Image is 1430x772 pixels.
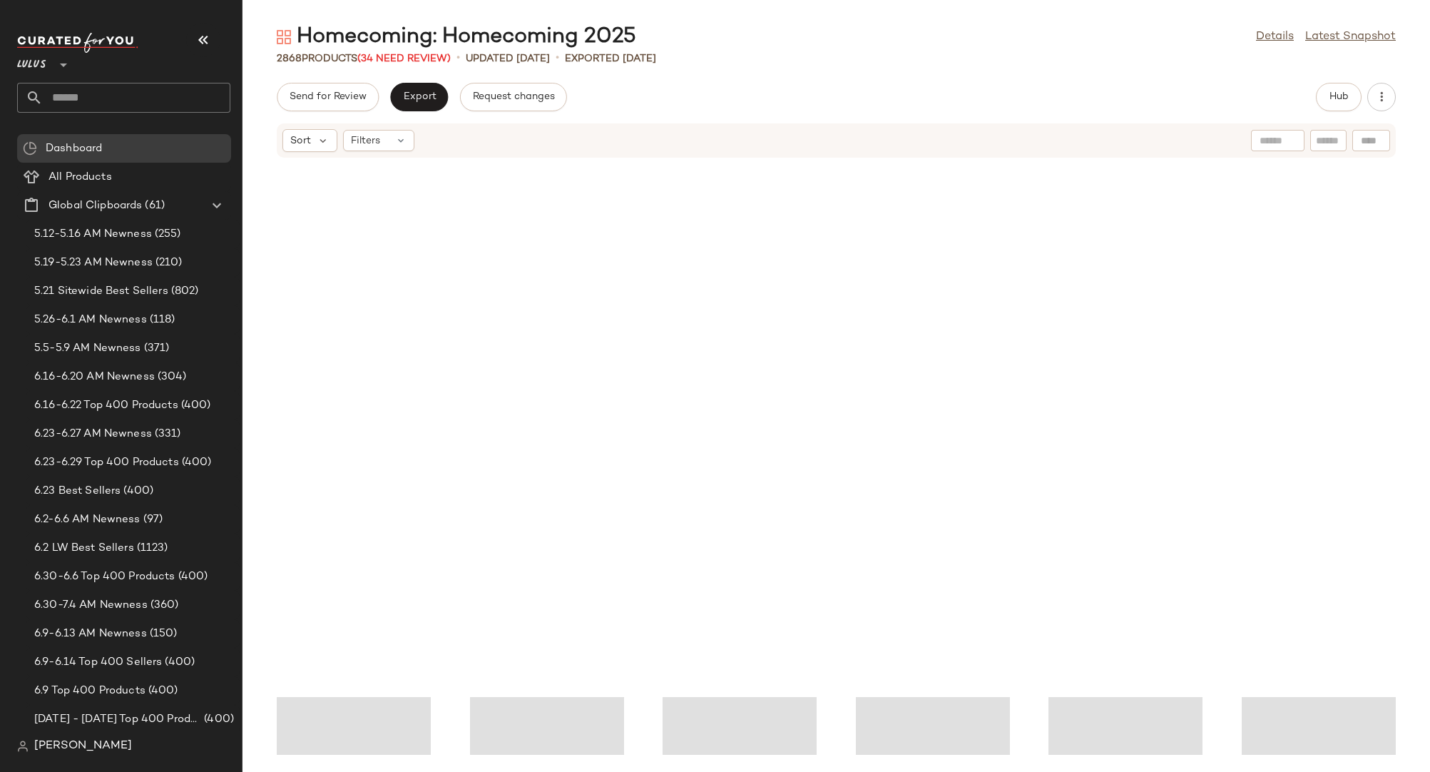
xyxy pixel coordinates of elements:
span: 5.21 Sitewide Best Sellers [34,283,168,300]
span: Send for Review [289,91,367,103]
span: 6.16-6.20 AM Newness [34,369,155,385]
p: updated [DATE] [466,51,550,66]
span: (400) [175,569,208,585]
span: Lulus [17,49,46,74]
button: Hub [1316,83,1362,111]
span: (61) [142,198,165,214]
span: 5.26-6.1 AM Newness [34,312,147,328]
span: (304) [155,369,187,385]
span: 6.2 LW Best Sellers [34,540,134,557]
span: (97) [141,512,163,528]
span: (210) [153,255,183,271]
span: [PERSON_NAME] [34,738,132,755]
span: (1123) [134,540,168,557]
button: Export [390,83,448,111]
span: (255) [152,226,181,243]
span: Filters [351,133,380,148]
span: 6.9-6.14 Top 400 Sellers [34,654,162,671]
span: 6.23 Best Sellers [34,483,121,499]
span: (802) [168,283,199,300]
img: svg%3e [17,741,29,752]
div: Products [277,51,451,66]
span: (400) [121,483,153,499]
span: (371) [141,340,170,357]
span: (400) [201,711,234,728]
a: Details [1256,29,1294,46]
span: (360) [148,597,179,614]
a: Latest Snapshot [1305,29,1396,46]
span: Global Clipboards [48,198,142,214]
span: • [556,50,559,67]
span: 5.5-5.9 AM Newness [34,340,141,357]
button: Request changes [460,83,567,111]
span: (150) [147,626,178,642]
span: (331) [152,426,181,442]
span: 6.30-7.4 AM Newness [34,597,148,614]
span: 6.2-6.6 AM Newness [34,512,141,528]
span: (400) [162,654,195,671]
span: [DATE] - [DATE] Top 400 Products [34,711,201,728]
span: Dashboard [46,141,102,157]
img: svg%3e [277,30,291,44]
span: 6.23-6.27 AM Newness [34,426,152,442]
span: • [456,50,460,67]
span: (400) [145,683,178,699]
span: (118) [147,312,175,328]
span: Export [402,91,436,103]
span: 5.19-5.23 AM Newness [34,255,153,271]
span: Hub [1329,91,1349,103]
div: Homecoming: Homecoming 2025 [277,23,636,51]
span: (34 Need Review) [357,54,451,64]
span: Sort [290,133,311,148]
img: cfy_white_logo.C9jOOHJF.svg [17,33,138,53]
img: svg%3e [23,141,37,156]
span: 6.9 Top 400 Products [34,683,145,699]
span: 5.12-5.16 AM Newness [34,226,152,243]
p: Exported [DATE] [565,51,656,66]
span: (400) [179,454,212,471]
span: 6.23-6.29 Top 400 Products [34,454,179,471]
button: Send for Review [277,83,379,111]
span: (400) [178,397,211,414]
span: 2868 [277,54,302,64]
span: 6.30-6.6 Top 400 Products [34,569,175,585]
span: 6.9-6.13 AM Newness [34,626,147,642]
span: All Products [48,169,112,186]
span: Request changes [472,91,555,103]
span: 6.16-6.22 Top 400 Products [34,397,178,414]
